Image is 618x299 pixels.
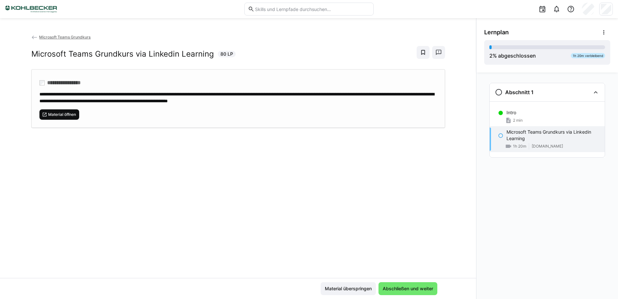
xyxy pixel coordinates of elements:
input: Skills und Lernpfade durchsuchen… [254,6,370,12]
span: Microsoft Teams Grundkurs [39,35,91,39]
h3: Abschnitt 1 [505,89,534,95]
span: Material öffnen [48,112,77,117]
button: Material überspringen [321,282,376,295]
h2: Microsoft Teams Grundkurs via Linkedin Learning [31,49,214,59]
span: 2 min [513,118,523,123]
a: Microsoft Teams Grundkurs [31,35,91,39]
span: Lernplan [484,29,509,36]
button: Material öffnen [39,109,80,120]
div: % abgeschlossen [489,52,536,60]
button: Abschließen und weiter [378,282,437,295]
span: 80 LP [220,51,233,57]
span: Material überspringen [324,285,373,292]
p: Intro [506,109,516,116]
span: 1h 20m [513,144,526,149]
div: 1h 20m verbleibend [571,53,605,58]
p: Microsoft Teams Grundkurs via Linkedin Learning [506,129,600,142]
span: [DOMAIN_NAME] [532,144,563,149]
span: Abschließen und weiter [382,285,434,292]
span: 2 [489,52,493,59]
